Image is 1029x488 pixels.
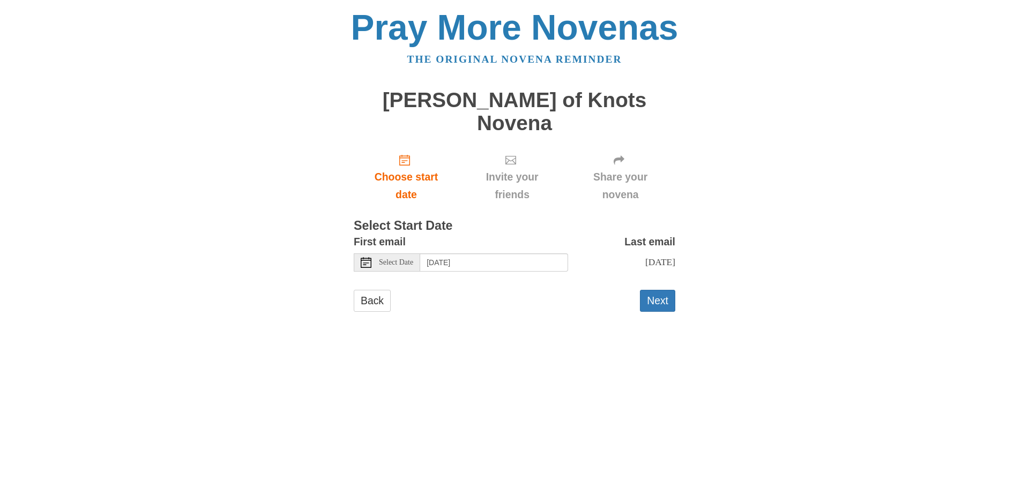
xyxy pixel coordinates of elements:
[469,168,555,204] span: Invite your friends
[640,290,675,312] button: Next
[379,259,413,266] span: Select Date
[354,219,675,233] h3: Select Start Date
[576,168,665,204] span: Share your novena
[407,54,622,65] a: The original novena reminder
[459,145,565,209] div: Click "Next" to confirm your start date first.
[364,168,448,204] span: Choose start date
[354,290,391,312] a: Back
[354,233,406,251] label: First email
[565,145,675,209] div: Click "Next" to confirm your start date first.
[354,89,675,134] h1: [PERSON_NAME] of Knots Novena
[645,257,675,267] span: [DATE]
[354,145,459,209] a: Choose start date
[351,7,678,47] a: Pray More Novenas
[624,233,675,251] label: Last email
